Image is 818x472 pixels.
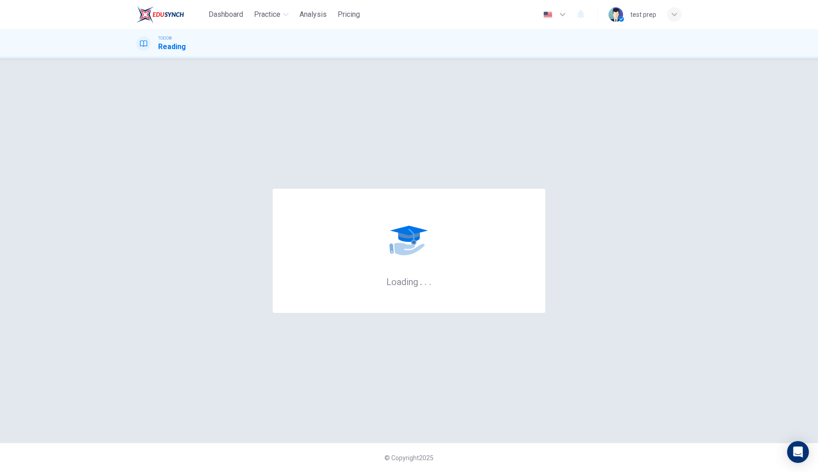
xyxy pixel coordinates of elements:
[254,9,280,20] span: Practice
[630,9,656,20] div: test prep
[419,273,423,288] h6: .
[384,454,434,462] span: © Copyright 2025
[338,9,360,20] span: Pricing
[429,273,432,288] h6: .
[205,6,247,23] button: Dashboard
[209,9,243,20] span: Dashboard
[136,5,184,24] img: EduSynch logo
[542,11,554,18] img: en
[386,276,432,287] h6: Loading
[787,441,809,463] div: Open Intercom Messenger
[334,6,364,23] button: Pricing
[158,41,186,52] h1: Reading
[609,7,623,22] img: Profile picture
[296,6,330,23] button: Analysis
[299,9,327,20] span: Analysis
[424,273,427,288] h6: .
[158,35,172,41] span: TOEIC®
[250,6,292,23] button: Practice
[136,5,205,24] a: EduSynch logo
